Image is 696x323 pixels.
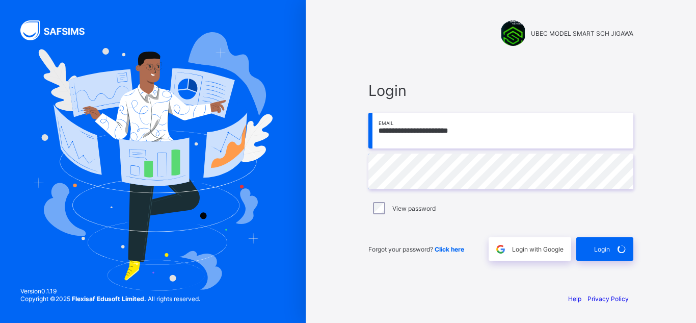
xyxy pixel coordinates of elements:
[20,295,200,303] span: Copyright © 2025 All rights reserved.
[531,30,633,37] span: UBEC MODEL SMART SCH JIGAWA
[368,245,464,253] span: Forgot your password?
[72,295,146,303] strong: Flexisaf Edusoft Limited.
[20,20,97,40] img: SAFSIMS Logo
[392,205,436,212] label: View password
[20,287,200,295] span: Version 0.1.19
[435,245,464,253] a: Click here
[568,295,581,303] a: Help
[512,245,564,253] span: Login with Google
[587,295,629,303] a: Privacy Policy
[33,32,273,290] img: Hero Image
[495,243,506,255] img: google.396cfc9801f0270233282035f929180a.svg
[368,82,633,100] span: Login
